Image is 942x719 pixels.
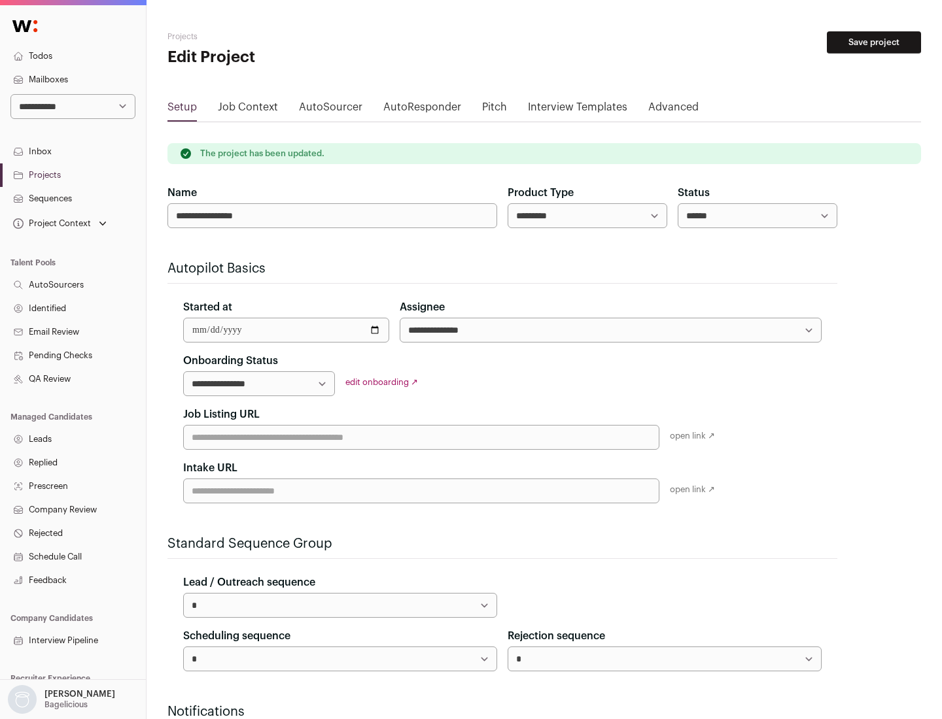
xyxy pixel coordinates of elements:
p: Bagelicious [44,699,88,710]
label: Name [167,185,197,201]
img: Wellfound [5,13,44,39]
label: Lead / Outreach sequence [183,575,315,590]
a: AutoResponder [383,99,461,120]
label: Product Type [508,185,574,201]
label: Scheduling sequence [183,628,290,644]
a: Interview Templates [528,99,627,120]
a: edit onboarding ↗ [345,378,418,386]
div: Project Context [10,218,91,229]
label: Intake URL [183,460,237,476]
a: Pitch [482,99,507,120]
button: Open dropdown [5,685,118,714]
h2: Autopilot Basics [167,259,837,278]
label: Rejection sequence [508,628,605,644]
button: Save project [827,31,921,54]
label: Started at [183,299,232,315]
label: Assignee [400,299,445,315]
a: Setup [167,99,197,120]
a: Job Context [218,99,278,120]
label: Onboarding Status [183,353,278,369]
button: Open dropdown [10,214,109,233]
a: Advanced [648,99,699,120]
label: Job Listing URL [183,407,260,422]
p: [PERSON_NAME] [44,689,115,699]
a: AutoSourcer [299,99,362,120]
h2: Projects [167,31,419,42]
h1: Edit Project [167,47,419,68]
p: The project has been updated. [200,148,324,159]
img: nopic.png [8,685,37,714]
h2: Standard Sequence Group [167,535,837,553]
label: Status [678,185,710,201]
